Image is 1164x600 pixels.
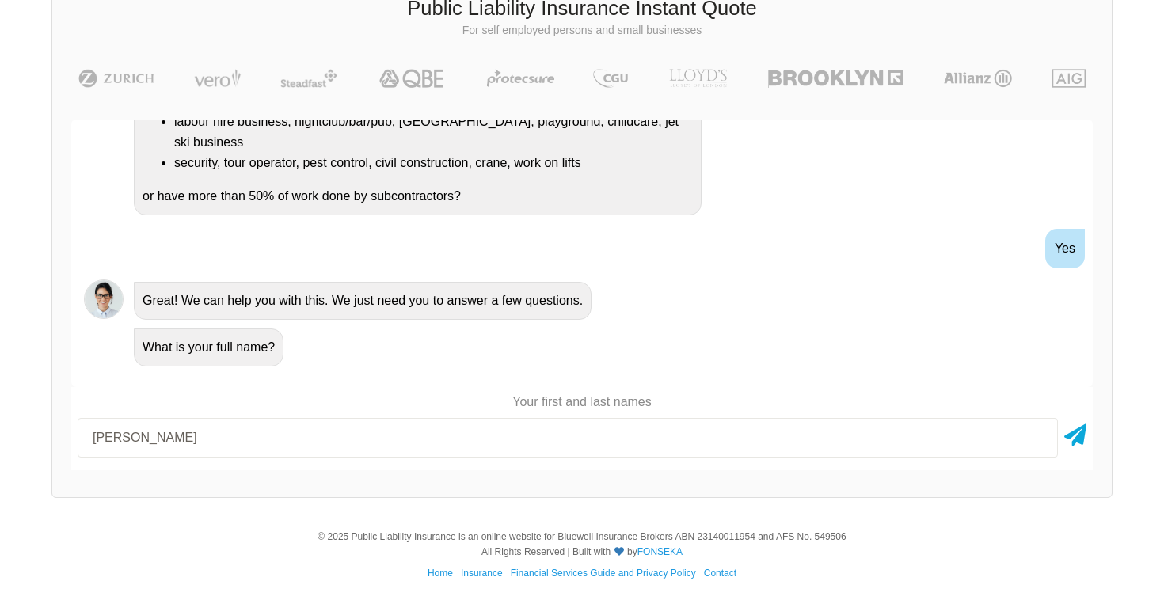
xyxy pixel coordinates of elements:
p: For self employed persons and small businesses [64,23,1100,39]
a: Home [428,568,453,579]
img: LLOYD's | Public Liability Insurance [660,69,736,88]
img: AIG | Public Liability Insurance [1046,69,1093,88]
img: CGU | Public Liability Insurance [587,69,634,88]
a: Financial Services Guide and Privacy Policy [511,568,696,579]
img: Zurich | Public Liability Insurance [71,69,161,88]
li: labour hire business, nightclub/bar/pub, [GEOGRAPHIC_DATA], playground, childcare, jet ski business [174,112,693,153]
div: Great! We can help you with this. We just need you to answer a few questions. [134,282,592,320]
img: Allianz | Public Liability Insurance [936,69,1020,88]
img: Vero | Public Liability Insurance [187,69,248,88]
img: QBE | Public Liability Insurance [370,69,455,88]
li: security, tour operator, pest control, civil construction, crane, work on lifts [174,153,693,173]
a: Contact [704,568,736,579]
img: Steadfast | Public Liability Insurance [274,69,344,88]
a: FONSEKA [637,546,683,557]
div: Yes [1045,229,1085,268]
a: Insurance [461,568,503,579]
img: Chatbot | PLI [84,279,124,319]
p: Your first and last names [71,393,1093,411]
img: Brooklyn | Public Liability Insurance [762,69,910,88]
img: Protecsure | Public Liability Insurance [481,69,561,88]
input: Your first and last names [78,418,1058,458]
div: What is your full name? [134,328,283,366]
